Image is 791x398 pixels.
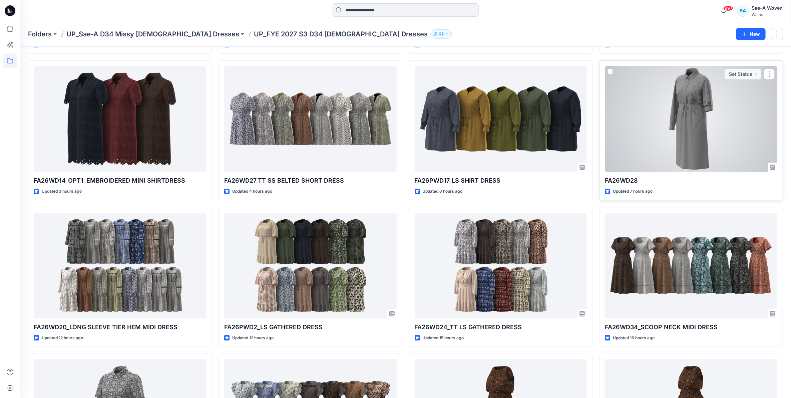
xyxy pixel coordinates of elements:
[224,66,397,172] a: FA26WD27_TT SS BELTED SHORT DRESS
[42,335,83,342] p: Updated 12 hours ago
[752,12,783,17] div: Walmart
[34,66,206,172] a: FA26WD14_OPT1_EMBROIDERED MINI SHIRTDRESS
[415,213,587,319] a: FA26WD24_TT LS GATHERED DRESS
[415,176,587,185] p: FA26PWD17_LS SHIRT DRESS
[34,323,206,332] p: FA26WD20_LONG SLEEVE TIER HEM MIDI DRESS
[605,176,777,185] p: FA26WD28
[28,29,52,39] a: Folders
[34,176,206,185] p: FA26WD14_OPT1_EMBROIDERED MINI SHIRTDRESS
[439,30,444,38] p: 62
[224,176,397,185] p: FA26WD27_TT SS BELTED SHORT DRESS
[736,28,766,40] button: New
[415,323,587,332] p: FA26WD24_TT LS GATHERED DRESS
[723,6,733,11] span: 99+
[224,213,397,319] a: FA26PWD2_LS GATHERED DRESS
[423,335,464,342] p: Updated 15 hours ago
[66,29,239,39] a: UP_Sae-A D34 Missy [DEMOGRAPHIC_DATA] Dresses
[34,213,206,319] a: FA26WD20_LONG SLEEVE TIER HEM MIDI DRESS
[752,4,783,12] div: Sae-A Woven
[613,335,655,342] p: Updated 16 hours ago
[232,188,272,195] p: Updated 4 hours ago
[737,5,749,17] div: SA
[254,29,428,39] p: UP_FYE 2027 S3 D34 [DEMOGRAPHIC_DATA] Dresses
[232,335,274,342] p: Updated 12 hours ago
[613,188,653,195] p: Updated 7 hours ago
[605,66,777,172] a: FA26WD28
[430,29,452,39] button: 62
[605,213,777,319] a: FA26WD34_SCOOP NECK MIDI DRESS
[224,323,397,332] p: FA26PWD2_LS GATHERED DRESS
[423,188,463,195] p: Updated 6 hours ago
[42,188,82,195] p: Updated 3 hours ago
[605,323,777,332] p: FA26WD34_SCOOP NECK MIDI DRESS
[415,66,587,172] a: FA26PWD17_LS SHIRT DRESS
